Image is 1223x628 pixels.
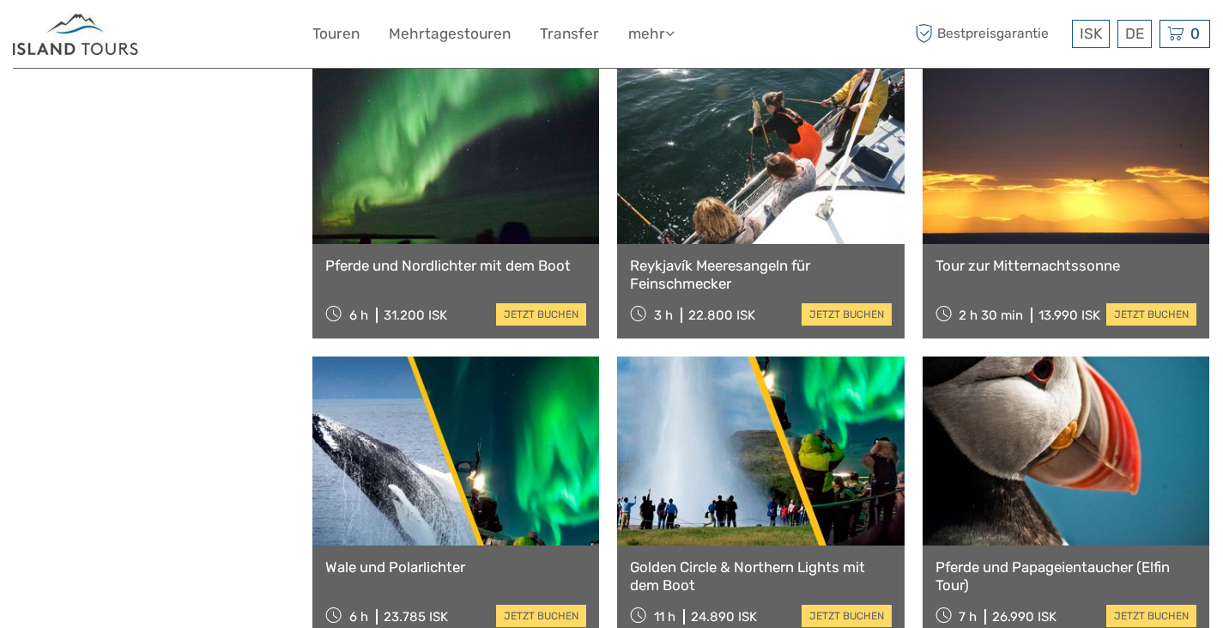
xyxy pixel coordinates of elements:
[630,558,891,594] a: Golden Circle & Northern Lights mit dem Boot
[688,308,755,323] div: 22.800 ISK
[540,21,599,46] a: Transfer
[384,609,448,625] div: 23.785 ISK
[496,605,586,627] a: jetzt buchen
[1080,25,1102,42] span: ISK
[384,308,447,323] div: 31.200 ISK
[911,20,1068,48] span: Bestpreisgarantie
[496,303,586,326] a: jetzt buchen
[802,303,892,326] a: jetzt buchen
[802,605,892,627] a: jetzt buchen
[325,257,586,274] a: Pferde und Nordlichter mit dem Boot
[1106,605,1196,627] a: jetzt buchen
[992,609,1057,625] div: 26.990 ISK
[691,609,757,625] div: 24.890 ISK
[1106,303,1196,326] a: jetzt buchen
[13,13,140,55] img: Iceland ProTravel
[654,609,675,625] span: 11 h
[312,21,360,46] a: Touren
[628,21,675,46] a: mehr
[1038,308,1100,323] div: 13.990 ISK
[349,609,368,625] span: 6 h
[654,308,673,323] span: 3 h
[1188,25,1202,42] span: 0
[935,558,1196,594] a: Pferde und Papageientaucher (Elfin Tour)
[1117,20,1152,48] div: DE
[630,257,891,292] a: Reykjavík Meeresangeln für Feinschmecker
[349,308,368,323] span: 6 h
[959,609,977,625] span: 7 h
[325,558,586,576] a: Wale und Polarlichter
[389,21,511,46] a: Mehrtagestouren
[935,257,1196,274] a: Tour zur Mitternachtssonne
[959,308,1023,323] span: 2 h 30 min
